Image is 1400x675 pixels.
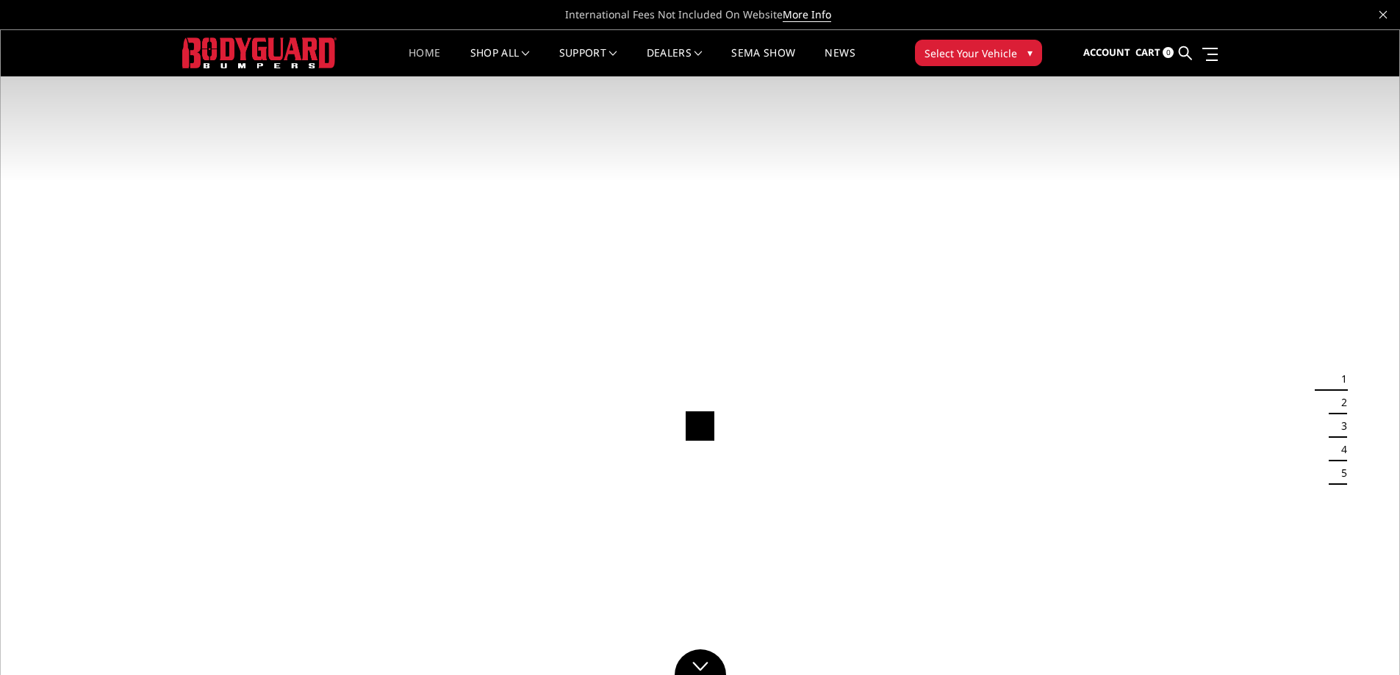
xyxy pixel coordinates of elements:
img: BODYGUARD BUMPERS [182,37,337,68]
span: Cart [1135,46,1160,59]
a: More Info [783,7,831,22]
a: SEMA Show [731,48,795,76]
a: Account [1083,33,1130,73]
span: Account [1083,46,1130,59]
span: Select Your Vehicle [925,46,1017,61]
a: Home [409,48,440,76]
span: ▾ [1027,45,1033,60]
button: 4 of 5 [1332,438,1347,461]
a: News [825,48,855,76]
button: 5 of 5 [1332,461,1347,485]
button: 3 of 5 [1332,414,1347,438]
a: Dealers [647,48,703,76]
button: 2 of 5 [1332,391,1347,414]
a: Click to Down [675,649,726,675]
a: Cart 0 [1135,33,1174,73]
button: 1 of 5 [1332,367,1347,391]
a: Support [559,48,617,76]
span: 0 [1163,47,1174,58]
button: Select Your Vehicle [915,40,1042,66]
a: shop all [470,48,530,76]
